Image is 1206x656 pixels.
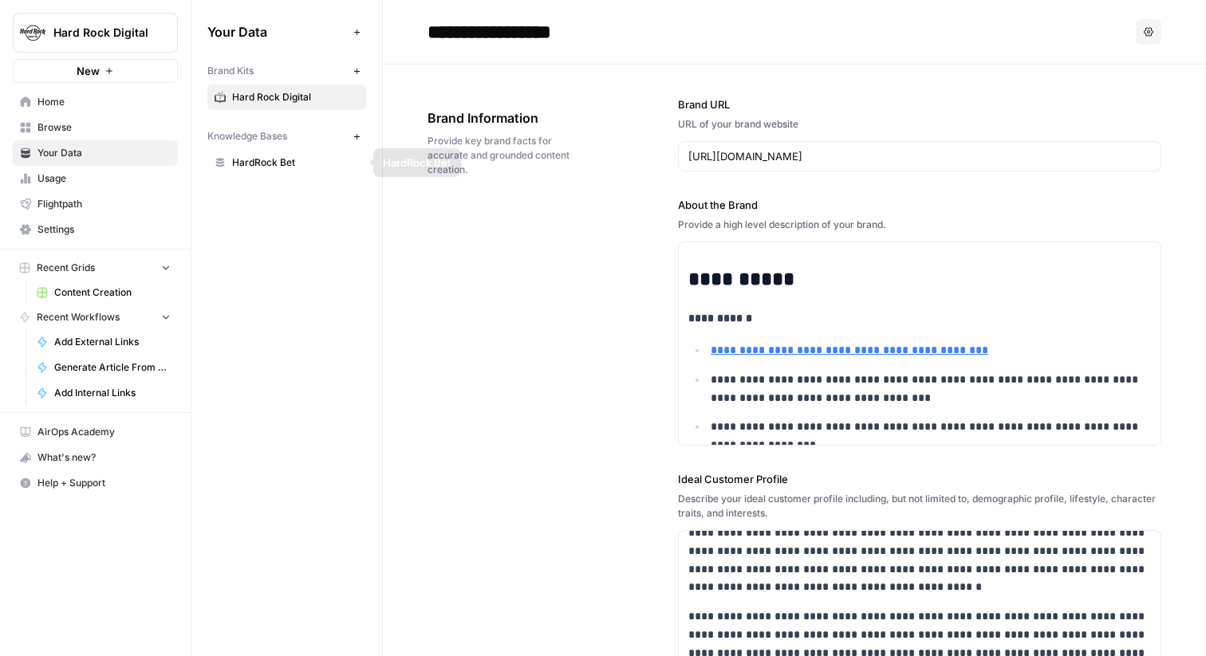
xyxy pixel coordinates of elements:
a: Flightpath [13,191,178,217]
span: AirOps Academy [37,425,171,439]
div: What's new? [14,446,177,469]
div: Describe your ideal customer profile including, but not limited to, demographic profile, lifestyl... [678,492,1161,520]
label: Brand URL [678,96,1161,112]
input: www.sundaysoccer.com [688,148,1151,164]
button: Help + Support [13,470,178,496]
span: Add Internal Links [54,386,171,400]
a: Add External Links [30,329,178,355]
span: Your Data [207,22,347,41]
img: Hard Rock Digital Logo [18,18,47,47]
span: Add External Links [54,335,171,349]
a: Usage [13,166,178,191]
button: What's new? [13,445,178,470]
button: Workspace: Hard Rock Digital [13,13,178,53]
a: Hard Rock Digital [207,84,366,110]
div: Provide a high level description of your brand. [678,218,1161,232]
button: Recent Grids [13,256,178,280]
span: HardRock Bet [232,155,359,170]
button: New [13,59,178,83]
label: Ideal Customer Profile [678,471,1161,487]
span: New [77,63,100,79]
span: Brand Information [428,108,589,128]
span: Home [37,95,171,109]
span: Usage [37,171,171,186]
span: Your Data [37,146,171,160]
a: Your Data [13,140,178,166]
span: Brand Kits [207,64,254,78]
a: Home [13,89,178,115]
span: Content Creation [54,285,171,300]
div: URL of your brand website [678,117,1161,132]
a: AirOps Academy [13,419,178,445]
a: Browse [13,115,178,140]
a: Generate Article From Outline [30,355,178,380]
a: Settings [13,217,178,242]
button: Recent Workflows [13,305,178,329]
span: Knowledge Bases [207,129,287,143]
span: Help + Support [37,476,171,490]
span: Browse [37,120,171,135]
span: Flightpath [37,197,171,211]
span: Recent Workflows [37,310,120,324]
span: Hard Rock Digital [232,90,359,104]
span: Hard Rock Digital [53,25,150,41]
a: HardRock Bet [207,150,366,175]
span: Settings [37,222,171,237]
a: Content Creation [30,280,178,305]
span: Provide key brand facts for accurate and grounded content creation. [428,134,589,177]
a: Add Internal Links [30,380,178,406]
span: Generate Article From Outline [54,360,171,375]
span: Recent Grids [37,261,95,275]
label: About the Brand [678,197,1161,213]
